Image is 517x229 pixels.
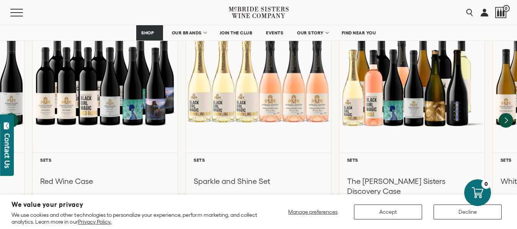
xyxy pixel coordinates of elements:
button: Previous [4,113,18,128]
a: Red Wine Case Sets Red Wine Case Add to cart $419.88 [32,4,178,219]
button: Mobile Menu Trigger [10,9,38,16]
button: Manage preferences [284,205,342,219]
button: Accept [354,205,422,219]
span: OUR BRANDS [172,30,202,36]
span: Manage preferences [288,209,338,215]
h6: Sets [194,158,323,162]
span: JOIN THE CLUB [220,30,253,36]
span: SHOP [141,30,154,36]
h6: Sets [40,158,170,162]
a: JOIN THE CLUB [215,25,258,41]
span: 0 [503,5,510,12]
a: SHOP [136,25,163,41]
a: FIND NEAR YOU [337,25,381,41]
div: Contact Us [3,133,11,168]
p: We use cookies and other technologies to personalize your experience, perform marketing, and coll... [11,211,259,225]
h6: Sets [347,158,477,162]
a: OUR STORY [292,25,333,41]
span: OUR STORY [297,30,324,36]
a: Privacy Policy. [78,219,111,225]
h3: Red Wine Case [40,176,170,186]
h3: Sparkle and Shine Set [194,176,323,186]
a: EVENTS [261,25,288,41]
span: FIND NEAR YOU [342,30,376,36]
button: Next [499,113,513,128]
a: OUR BRANDS [167,25,211,41]
h3: The [PERSON_NAME] Sisters Discovery Case [347,176,477,196]
button: Decline [434,205,502,219]
span: EVENTS [266,30,283,36]
a: Sparkling and Shine Sparkling Set Sets Sparkle and Shine Set Add to cart $149.94 [186,4,331,219]
h2: We value your privacy [11,201,259,208]
a: McBride Sisters Full Set Sets The [PERSON_NAME] Sisters Discovery Case Add to cart $417.89 [339,4,485,219]
div: 0 [481,179,491,189]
